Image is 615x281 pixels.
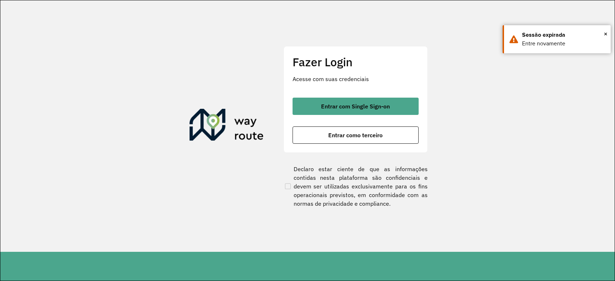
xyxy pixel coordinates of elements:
p: Acesse com suas credenciais [293,75,419,83]
img: Roteirizador AmbevTech [190,109,264,143]
label: Declaro estar ciente de que as informações contidas nesta plataforma são confidenciais e devem se... [284,165,428,208]
div: Entre novamente [522,39,605,48]
h2: Fazer Login [293,55,419,69]
span: × [604,28,607,39]
button: button [293,98,419,115]
span: Entrar com Single Sign-on [321,103,390,109]
button: button [293,126,419,144]
button: Close [604,28,607,39]
div: Sessão expirada [522,31,605,39]
span: Entrar como terceiro [328,132,383,138]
